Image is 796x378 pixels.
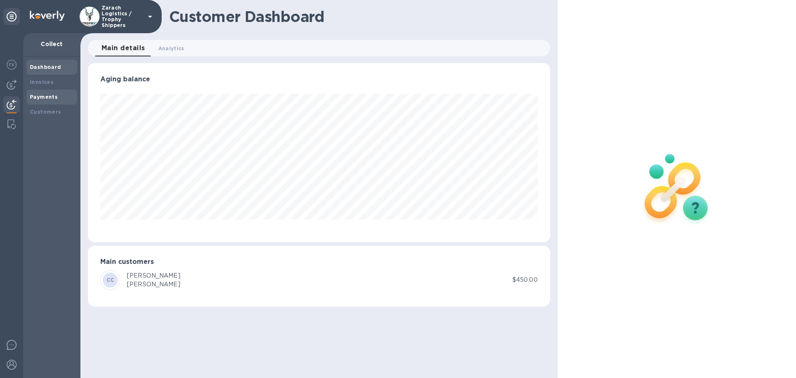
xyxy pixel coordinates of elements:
p: $450.00 [512,276,538,284]
div: [PERSON_NAME] [127,280,180,289]
div: Unpin categories [3,8,20,25]
p: Zarach Logistics / Trophy Shippers [102,5,143,28]
img: Foreign exchange [7,60,17,70]
p: Collect [30,40,74,48]
span: Analytics [158,44,184,53]
b: Payments [30,94,58,100]
b: CC [107,277,114,283]
b: Dashboard [30,64,61,70]
img: Logo [30,11,65,21]
b: Invoices [30,79,53,85]
h1: Customer Dashboard [169,8,544,25]
h3: Aging balance [100,76,538,83]
span: Main details [102,42,145,54]
h3: Main customers [100,258,538,266]
b: Customers [30,109,61,115]
div: [PERSON_NAME] [127,271,180,280]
